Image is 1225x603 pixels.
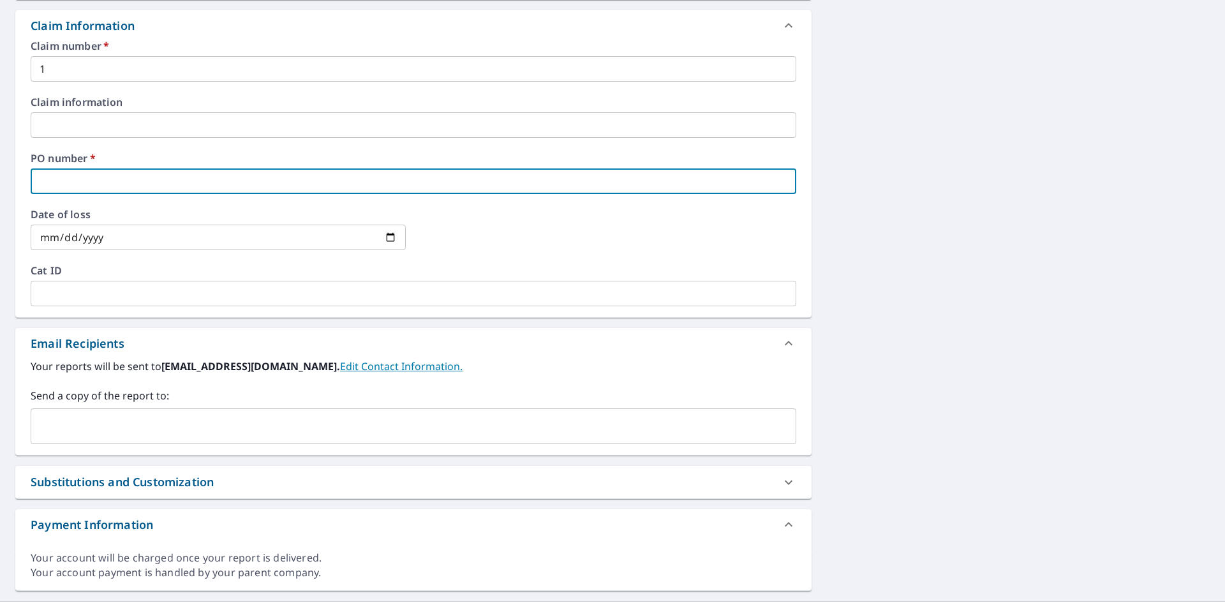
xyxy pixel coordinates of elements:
[31,41,796,51] label: Claim number
[31,97,796,107] label: Claim information
[31,359,796,374] label: Your reports will be sent to
[15,509,812,540] div: Payment Information
[31,265,796,276] label: Cat ID
[161,359,340,373] b: [EMAIL_ADDRESS][DOMAIN_NAME].
[31,209,406,220] label: Date of loss
[31,551,796,565] div: Your account will be charged once your report is delivered.
[15,10,812,41] div: Claim Information
[340,359,463,373] a: EditContactInfo
[15,466,812,498] div: Substitutions and Customization
[31,17,135,34] div: Claim Information
[31,388,796,403] label: Send a copy of the report to:
[31,565,796,580] div: Your account payment is handled by your parent company.
[31,473,214,491] div: Substitutions and Customization
[31,153,796,163] label: PO number
[15,328,812,359] div: Email Recipients
[31,516,153,533] div: Payment Information
[31,335,124,352] div: Email Recipients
